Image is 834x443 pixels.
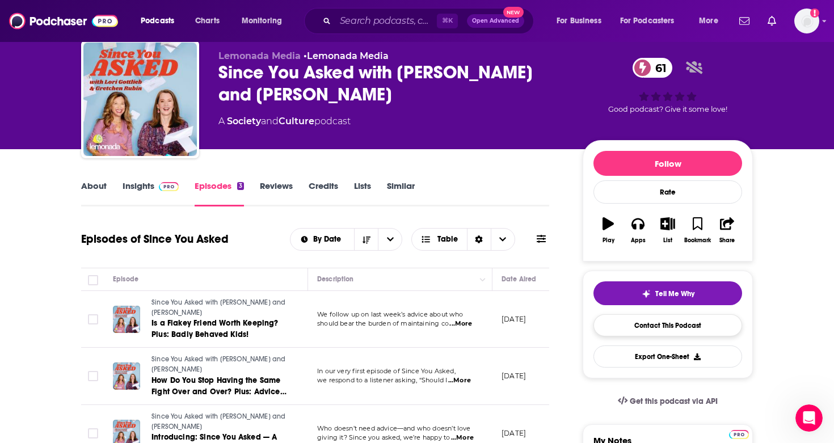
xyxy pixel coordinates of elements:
div: 3 [237,182,244,190]
button: Play [593,210,623,251]
div: Search podcasts, credits, & more... [315,8,545,34]
svg: Add a profile image [810,9,819,18]
img: User Profile [794,9,819,33]
span: In our very first episode of Since You Asked, [317,367,456,375]
div: 61Good podcast? Give it some love! [583,50,753,121]
div: A podcast [218,115,351,128]
div: List [663,237,672,244]
button: open menu [691,12,732,30]
span: Tell Me Why [655,289,694,298]
span: ...More [448,376,471,385]
iframe: Intercom live chat [795,404,823,432]
span: ...More [449,319,472,328]
p: [DATE] [502,314,526,324]
span: Since You Asked with [PERSON_NAME] and [PERSON_NAME] [151,412,286,431]
a: 61 [633,58,672,78]
img: Podchaser - Follow, Share and Rate Podcasts [9,10,118,32]
span: Get this podcast via API [630,396,718,406]
span: giving it? Since you asked, we’re happy to [317,433,450,441]
p: [DATE] [502,428,526,438]
a: Reviews [260,180,293,206]
img: Since You Asked with Lori Gottlieb and Gretchen Rubin [83,43,197,156]
a: Since You Asked with [PERSON_NAME] and [PERSON_NAME] [151,355,288,374]
h2: Choose List sort [290,228,403,251]
span: How Do You Stop Having the Same Fight Over and Over? Plus: Advice Gone Wrong! [151,376,287,408]
button: open menu [613,12,691,30]
a: Pro website [729,428,749,439]
img: tell me why sparkle [642,289,651,298]
a: Get this podcast via API [609,387,727,415]
button: open menu [234,12,297,30]
span: Charts [195,13,220,29]
div: Sort Direction [467,229,491,250]
span: Table [437,235,458,243]
a: Since You Asked with [PERSON_NAME] and [PERSON_NAME] [151,298,288,318]
span: 61 [644,58,672,78]
a: How Do You Stop Having the Same Fight Over and Over? Plus: Advice Gone Wrong! [151,375,288,398]
div: Date Aired [502,272,536,286]
a: Culture [279,116,314,126]
span: Since You Asked with [PERSON_NAME] and [PERSON_NAME] [151,298,286,317]
button: Choose View [411,228,515,251]
span: ...More [451,433,474,442]
div: Description [317,272,353,286]
a: InsightsPodchaser Pro [123,180,179,206]
span: Good podcast? Give it some love! [608,105,727,113]
span: Toggle select row [88,314,98,324]
span: we respond to a listener asking, “Should I [317,376,447,384]
span: For Business [557,13,601,29]
span: Monitoring [242,13,282,29]
a: Similar [387,180,415,206]
span: By Date [313,235,345,243]
span: Is a Flakey Friend Worth Keeping? Plus: Badly Behaved Kids! [151,318,279,339]
a: Show notifications dropdown [735,11,754,31]
a: Show notifications dropdown [763,11,781,31]
span: • [304,50,389,61]
div: Rate [593,180,742,204]
span: Since You Asked with [PERSON_NAME] and [PERSON_NAME] [151,355,286,373]
span: New [503,7,524,18]
a: About [81,180,107,206]
a: Episodes3 [195,180,244,206]
img: Podchaser Pro [729,430,749,439]
button: Column Actions [476,273,490,286]
button: open menu [133,12,189,30]
input: Search podcasts, credits, & more... [335,12,437,30]
div: Apps [631,237,646,244]
button: Share [713,210,742,251]
div: Play [603,237,614,244]
a: Charts [188,12,226,30]
span: Toggle select row [88,371,98,381]
span: Lemonada Media [218,50,301,61]
span: Toggle select row [88,428,98,438]
h1: Episodes of Since You Asked [81,232,229,246]
p: [DATE] [502,371,526,381]
a: Since You Asked with [PERSON_NAME] and [PERSON_NAME] [151,412,288,432]
span: Podcasts [141,13,174,29]
button: open menu [549,12,616,30]
button: open menu [378,229,402,250]
button: Apps [623,210,652,251]
button: tell me why sparkleTell Me Why [593,281,742,305]
span: We follow up on last week’s advice about who [317,310,464,318]
span: Who doesn’t need advice—and who doesn’t love [317,424,471,432]
button: open menu [290,235,355,243]
a: Society [227,116,261,126]
span: Logged in as antoine.jordan [794,9,819,33]
button: List [653,210,683,251]
div: Bookmark [684,237,711,244]
div: Episode [113,272,138,286]
span: For Podcasters [620,13,675,29]
span: More [699,13,718,29]
span: Open Advanced [472,18,519,24]
span: should bear the burden of maintaining co [317,319,449,327]
a: Contact This Podcast [593,314,742,336]
button: Sort Direction [354,229,378,250]
span: ⌘ K [437,14,458,28]
a: Lemonada Media [307,50,389,61]
button: Export One-Sheet [593,345,742,368]
button: Follow [593,151,742,176]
